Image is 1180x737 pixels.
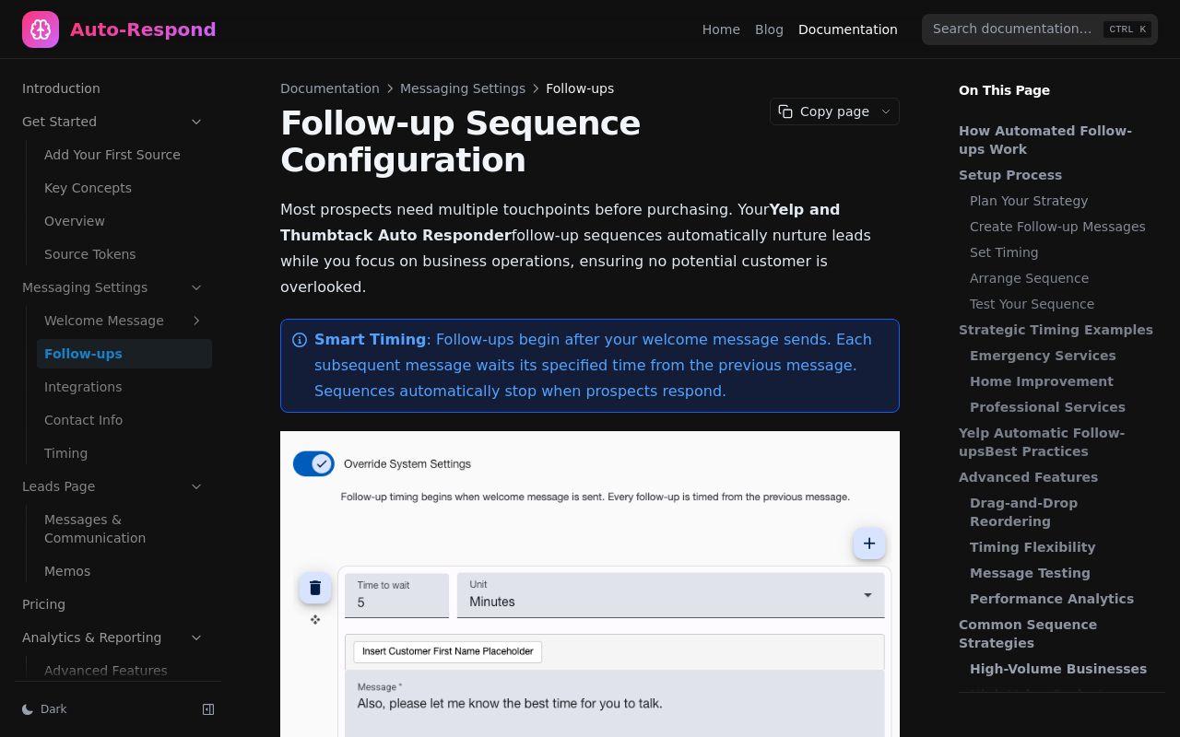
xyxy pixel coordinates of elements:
a: Documentation [280,79,380,98]
input: Search documentation… [922,14,1158,45]
strong: High-Value Projects [970,687,1112,702]
strong: Performance Analytics [970,591,1134,606]
a: Setup Process [959,166,1156,184]
span: Follow-ups [546,79,614,98]
a: Integrations [37,372,212,402]
a: Get Started [15,107,212,136]
a: Overview [37,206,212,236]
a: High-Volume Businesses [970,660,1156,678]
a: Performance Analytics [970,590,1156,608]
a: Emergency Services [970,346,1156,365]
a: Messaging Settings [400,79,525,98]
a: Contact Info [37,405,212,435]
button: Collapse sidebar [195,696,221,722]
strong: Timing Flexibility [970,540,1096,555]
a: Create Follow-up Messages [970,217,1156,236]
h1: Follow-up Sequence Configuration [280,105,900,179]
a: Add Your First Source [37,140,212,170]
a: Pricing [15,590,212,619]
a: Strategic Timing Examples [959,321,1156,339]
strong: Emergency Services [970,348,1116,363]
a: Home Improvement [970,372,1156,391]
strong: Yelp and Thumbtack Auto Responder [280,201,841,244]
p: Most prospects need multiple touchpoints before purchasing. Your follow-up sequences automaticall... [280,197,900,300]
a: Drag-and-Drop Reordering [970,494,1156,531]
a: Memos [37,556,212,586]
a: Timing Flexibility [970,538,1156,556]
a: Blog [755,20,784,39]
a: Plan Your Strategy [970,192,1156,210]
p: : Follow-ups begin after your welcome message sends. Each subsequent message waits its specified ... [314,327,884,404]
button: Copy page [771,99,873,124]
a: Welcome Message [37,306,212,335]
strong: Home Improvement [970,374,1114,389]
a: Timing [37,439,212,468]
a: Advanced Features [37,656,212,685]
a: Key Concepts [37,173,212,203]
a: Home [702,20,740,39]
strong: Yelp Automatic Follow-ups [959,426,1125,459]
a: Analytics & Reporting [15,623,212,652]
a: Advanced Features [959,468,1156,486]
a: Professional Services [970,398,1156,416]
strong: Message Testing [970,566,1091,580]
a: Message Testing [970,564,1156,582]
a: Leads Page [15,472,212,501]
a: Home page [22,11,217,48]
strong: Drag-and-Drop Reordering [970,496,1078,529]
a: Arrange Sequence [970,269,1156,287]
a: Documentation [798,20,898,39]
div: Auto-Respond [70,17,217,42]
strong: Professional Services [970,400,1126,415]
a: Messaging Settings [15,273,212,302]
a: Follow-ups [37,339,212,368]
p: On This Page [944,59,1180,99]
a: Set Timing [970,243,1156,262]
a: Test Your Sequence [970,295,1156,313]
strong: Smart Timing [314,331,427,348]
button: Dark [15,696,188,722]
a: Source Tokens [37,240,212,269]
a: Introduction [15,74,212,103]
a: Common Sequence Strategies [959,615,1156,652]
a: How Automated Follow-ups Work [959,122,1156,158]
a: High-Value Projects [970,685,1156,704]
strong: High-Volume Businesses [970,661,1147,676]
a: Yelp Automatic Follow-upsBest Practices [959,424,1156,461]
a: Messages & Communication [37,505,212,553]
